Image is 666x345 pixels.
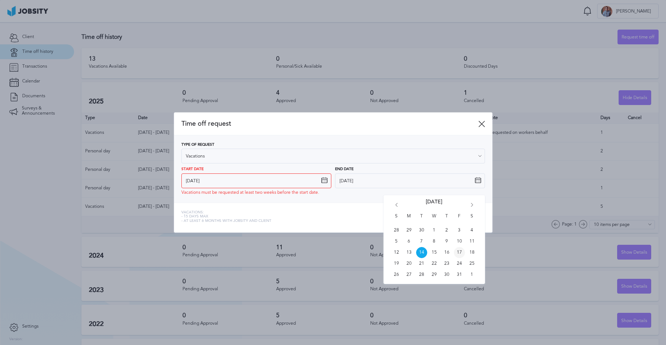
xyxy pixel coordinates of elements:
[416,214,427,225] span: T
[391,247,402,258] span: Sun Oct 12 2025
[466,269,478,280] span: Sat Nov 01 2025
[335,167,354,172] span: End Date
[454,214,465,225] span: F
[391,269,402,280] span: Sun Oct 26 2025
[391,225,402,236] span: Sun Sep 28 2025
[469,203,475,210] i: Go forward 1 month
[429,269,440,280] span: Wed Oct 29 2025
[181,190,319,195] span: Vacations must be requested at least two weeks before the start date.
[404,236,415,247] span: Mon Oct 06 2025
[441,247,452,258] span: Thu Oct 16 2025
[404,214,415,225] span: M
[393,203,400,210] i: Go back 1 month
[441,269,452,280] span: Thu Oct 30 2025
[466,247,478,258] span: Sat Oct 18 2025
[181,219,271,223] span: - At least 6 months with jobsity and client
[454,269,465,280] span: Fri Oct 31 2025
[426,199,442,214] span: [DATE]
[429,225,440,236] span: Wed Oct 01 2025
[404,258,415,269] span: Mon Oct 20 2025
[429,236,440,247] span: Wed Oct 08 2025
[416,247,427,258] span: Tue Oct 14 2025
[441,225,452,236] span: Thu Oct 02 2025
[441,236,452,247] span: Thu Oct 09 2025
[454,225,465,236] span: Fri Oct 03 2025
[454,258,465,269] span: Fri Oct 24 2025
[466,236,478,247] span: Sat Oct 11 2025
[441,214,452,225] span: T
[466,225,478,236] span: Sat Oct 04 2025
[181,167,204,172] span: Start Date
[181,143,214,147] span: Type of Request
[391,258,402,269] span: Sun Oct 19 2025
[466,258,478,269] span: Sat Oct 25 2025
[429,214,440,225] span: W
[454,247,465,258] span: Fri Oct 17 2025
[404,269,415,280] span: Mon Oct 27 2025
[416,258,427,269] span: Tue Oct 21 2025
[454,236,465,247] span: Fri Oct 10 2025
[416,225,427,236] span: Tue Sep 30 2025
[416,236,427,247] span: Tue Oct 07 2025
[391,236,402,247] span: Sun Oct 05 2025
[404,225,415,236] span: Mon Sep 29 2025
[429,258,440,269] span: Wed Oct 22 2025
[181,214,271,219] span: - 15 days max
[466,214,478,225] span: S
[181,120,478,128] span: Time off request
[441,258,452,269] span: Thu Oct 23 2025
[416,269,427,280] span: Tue Oct 28 2025
[404,247,415,258] span: Mon Oct 13 2025
[181,210,271,215] span: Vacations:
[391,214,402,225] span: S
[429,247,440,258] span: Wed Oct 15 2025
